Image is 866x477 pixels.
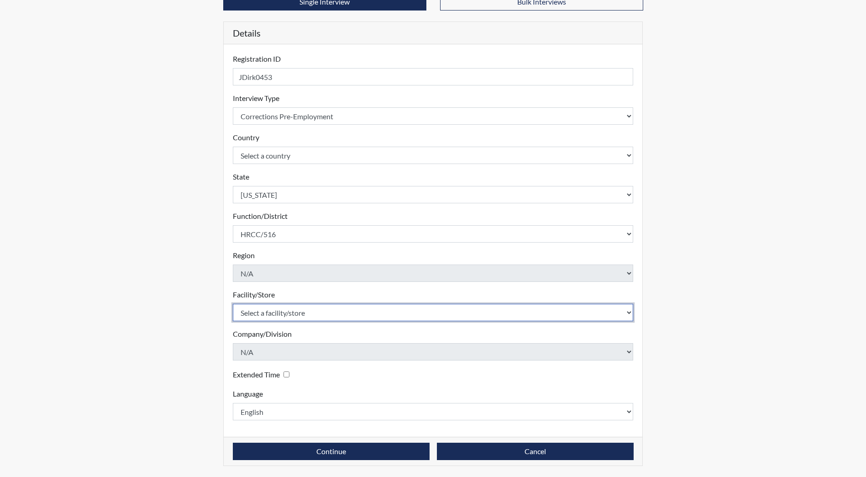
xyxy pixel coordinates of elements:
[437,443,634,460] button: Cancel
[233,250,255,261] label: Region
[233,53,281,64] label: Registration ID
[233,289,275,300] label: Facility/Store
[233,93,279,104] label: Interview Type
[224,22,643,44] h5: Details
[233,369,280,380] label: Extended Time
[233,388,263,399] label: Language
[233,443,430,460] button: Continue
[233,68,634,85] input: Insert a Registration ID, which needs to be a unique alphanumeric value for each interviewee
[233,211,288,222] label: Function/District
[233,132,259,143] label: Country
[233,368,293,381] div: Checking this box will provide the interviewee with an accomodation of extra time to answer each ...
[233,171,249,182] label: State
[233,329,292,339] label: Company/Division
